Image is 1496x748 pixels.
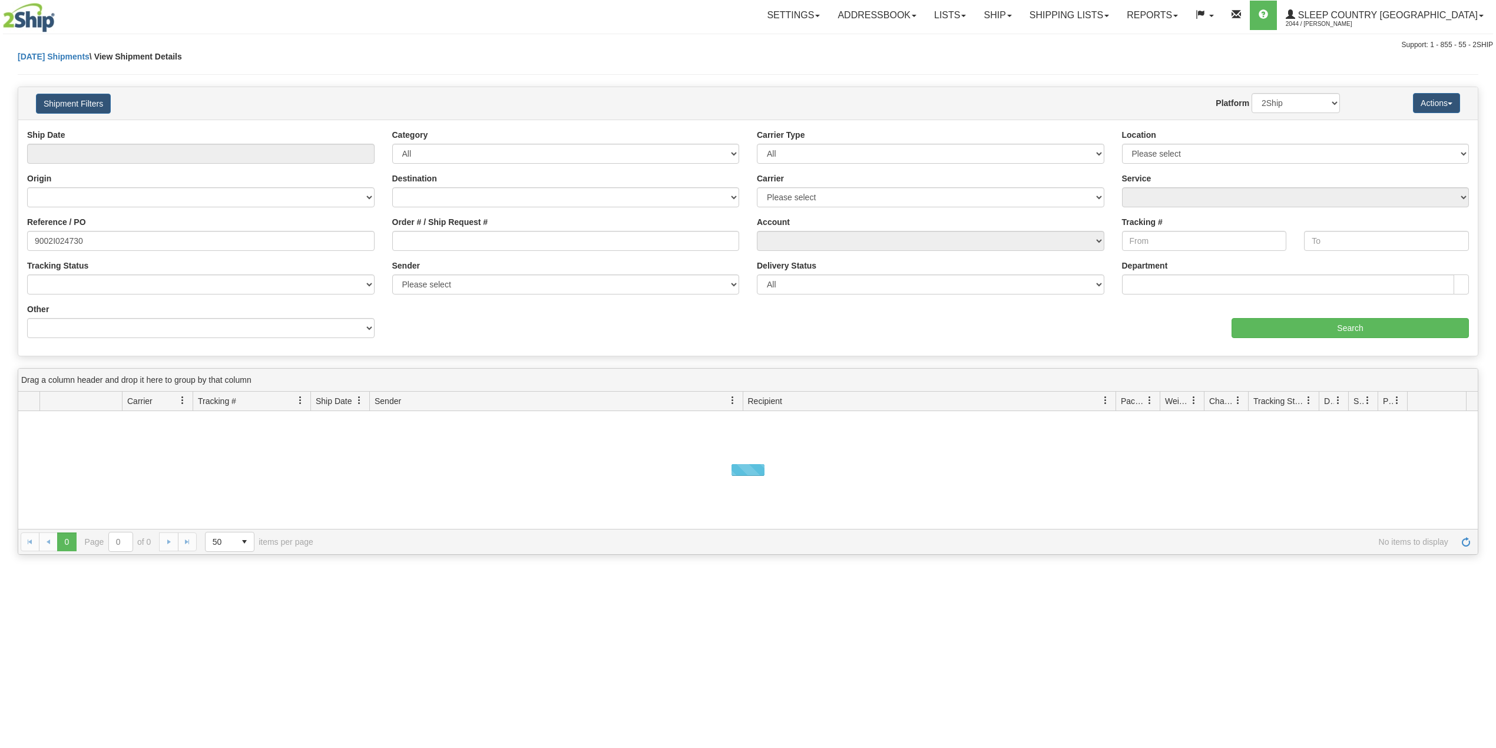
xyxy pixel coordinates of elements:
[1299,390,1319,411] a: Tracking Status filter column settings
[90,52,182,61] span: \ View Shipment Details
[1121,395,1146,407] span: Packages
[1228,390,1248,411] a: Charge filter column settings
[1184,390,1204,411] a: Weight filter column settings
[1140,390,1160,411] a: Packages filter column settings
[757,260,816,272] label: Delivery Status
[205,532,254,552] span: Page sizes drop down
[392,260,420,272] label: Sender
[213,536,228,548] span: 50
[1286,18,1374,30] span: 2044 / [PERSON_NAME]
[1165,395,1190,407] span: Weight
[27,216,86,228] label: Reference / PO
[205,532,313,552] span: items per page
[36,94,111,114] button: Shipment Filters
[392,129,428,141] label: Category
[235,532,254,551] span: select
[1122,129,1156,141] label: Location
[1122,173,1151,184] label: Service
[1457,532,1475,551] a: Refresh
[375,395,401,407] span: Sender
[1216,97,1249,109] label: Platform
[1122,216,1163,228] label: Tracking #
[27,303,49,315] label: Other
[198,395,236,407] span: Tracking #
[1387,390,1407,411] a: Pickup Status filter column settings
[1413,93,1460,113] button: Actions
[3,40,1493,50] div: Support: 1 - 855 - 55 - 2SHIP
[1209,395,1234,407] span: Charge
[1469,314,1495,434] iframe: chat widget
[392,173,437,184] label: Destination
[1122,231,1287,251] input: From
[1095,390,1116,411] a: Recipient filter column settings
[1353,395,1363,407] span: Shipment Issues
[18,52,90,61] a: [DATE] Shipments
[3,3,55,32] img: logo2044.jpg
[1358,390,1378,411] a: Shipment Issues filter column settings
[757,129,805,141] label: Carrier Type
[925,1,975,30] a: Lists
[27,129,65,141] label: Ship Date
[330,537,1448,547] span: No items to display
[1232,318,1469,338] input: Search
[57,532,76,551] span: Page 0
[1122,260,1168,272] label: Department
[1277,1,1492,30] a: Sleep Country [GEOGRAPHIC_DATA] 2044 / [PERSON_NAME]
[758,1,829,30] a: Settings
[1383,395,1393,407] span: Pickup Status
[349,390,369,411] a: Ship Date filter column settings
[18,369,1478,392] div: grid grouping header
[723,390,743,411] a: Sender filter column settings
[1324,395,1334,407] span: Delivery Status
[1118,1,1187,30] a: Reports
[748,395,782,407] span: Recipient
[173,390,193,411] a: Carrier filter column settings
[316,395,352,407] span: Ship Date
[975,1,1020,30] a: Ship
[392,216,488,228] label: Order # / Ship Request #
[1253,395,1305,407] span: Tracking Status
[290,390,310,411] a: Tracking # filter column settings
[85,532,151,552] span: Page of 0
[1295,10,1478,20] span: Sleep Country [GEOGRAPHIC_DATA]
[27,260,88,272] label: Tracking Status
[829,1,925,30] a: Addressbook
[1328,390,1348,411] a: Delivery Status filter column settings
[757,173,784,184] label: Carrier
[1021,1,1118,30] a: Shipping lists
[127,395,153,407] span: Carrier
[27,173,51,184] label: Origin
[1304,231,1469,251] input: To
[757,216,790,228] label: Account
